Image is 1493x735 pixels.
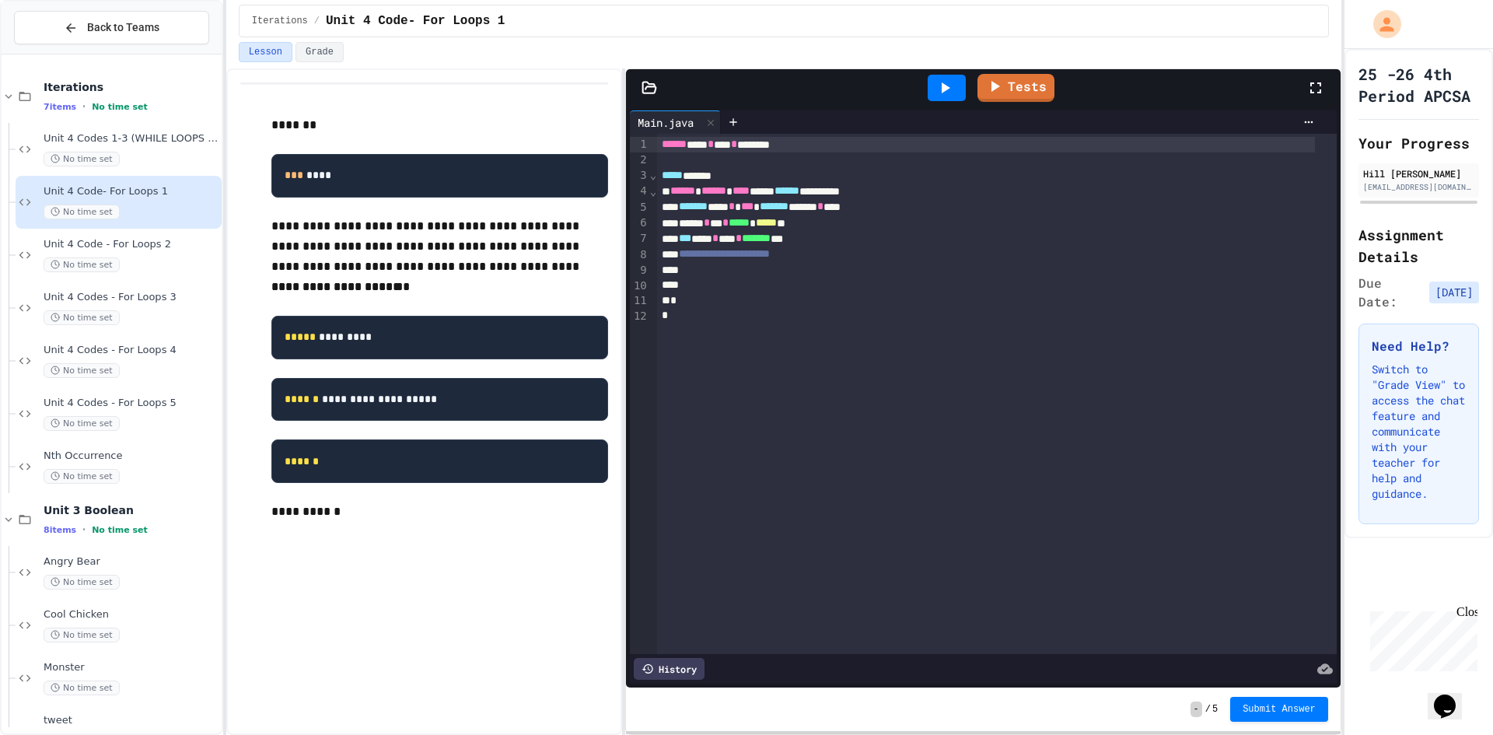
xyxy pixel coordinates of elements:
span: [DATE] [1429,282,1479,303]
span: Fold line [649,185,657,198]
span: 8 items [44,525,76,535]
div: 10 [630,278,649,294]
iframe: chat widget [1428,673,1477,719]
span: Unit 4 Codes - For Loops 5 [44,397,219,410]
div: Main.java [630,114,701,131]
div: 6 [630,215,649,231]
span: tweet [44,714,219,727]
span: No time set [44,416,120,431]
span: Cool Chicken [44,608,219,621]
button: Grade [295,42,344,62]
button: Back to Teams [14,11,209,44]
p: Switch to "Grade View" to access the chat feature and communicate with your teacher for help and ... [1372,362,1466,502]
div: 3 [630,168,649,184]
span: Unit 4 Code- For Loops 1 [326,12,505,30]
span: 7 items [44,102,76,112]
span: No time set [44,681,120,695]
div: History [634,658,705,680]
span: Unit 3 Boolean [44,503,219,517]
div: [EMAIL_ADDRESS][DOMAIN_NAME] [1363,181,1474,193]
span: Back to Teams [87,19,159,36]
span: - [1191,702,1202,717]
span: Unit 4 Codes - For Loops 3 [44,291,219,304]
h1: 25 -26 4th Period APCSA [1358,63,1479,107]
span: Unit 4 Codes - For Loops 4 [44,344,219,357]
span: Unit 4 Code- For Loops 1 [44,185,219,198]
span: • [82,100,86,113]
span: Unit 4 Codes 1-3 (WHILE LOOPS ONLY) [44,132,219,145]
div: Main.java [630,110,721,134]
span: Nth Occurrence [44,450,219,463]
span: No time set [92,525,148,535]
span: No time set [44,257,120,272]
div: 12 [630,309,649,324]
div: 5 [630,200,649,215]
span: Iterations [252,15,308,27]
span: No time set [44,628,120,642]
span: No time set [44,363,120,378]
div: Hill [PERSON_NAME] [1363,166,1474,180]
button: Lesson [239,42,292,62]
span: No time set [44,469,120,484]
div: Chat with us now!Close [6,6,107,99]
span: Unit 4 Code - For Loops 2 [44,238,219,251]
span: Due Date: [1358,274,1423,311]
span: Submit Answer [1243,703,1316,716]
h3: Need Help? [1372,337,1466,355]
div: 4 [630,184,649,199]
span: No time set [44,205,120,219]
span: No time set [44,310,120,325]
button: Submit Answer [1230,697,1328,722]
span: 5 [1212,703,1218,716]
span: No time set [44,575,120,590]
div: 8 [630,247,649,263]
iframe: chat widget [1364,605,1477,671]
span: • [82,523,86,536]
span: / [314,15,320,27]
span: Angry Bear [44,555,219,569]
span: No time set [44,152,120,166]
div: 7 [630,231,649,247]
span: Fold line [649,169,657,181]
div: 9 [630,263,649,278]
div: 11 [630,293,649,309]
span: Monster [44,661,219,674]
div: 2 [630,152,649,168]
div: My Account [1357,6,1405,42]
a: Tests [977,74,1054,102]
div: 1 [630,137,649,152]
span: Iterations [44,80,219,94]
span: / [1205,703,1211,716]
span: No time set [92,102,148,112]
h2: Your Progress [1358,132,1479,154]
h2: Assignment Details [1358,224,1479,268]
